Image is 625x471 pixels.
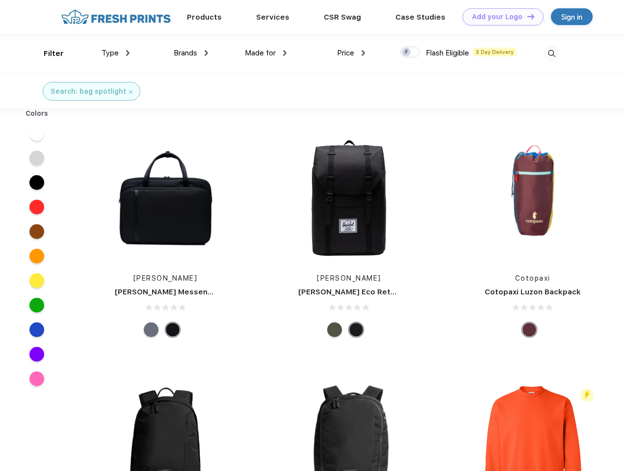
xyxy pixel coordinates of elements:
[284,133,414,263] img: func=resize&h=266
[527,14,534,19] img: DT
[205,50,208,56] img: dropdown.png
[561,11,582,23] div: Sign in
[58,8,174,26] img: fo%20logo%202.webp
[426,49,469,57] span: Flash Eligible
[126,50,130,56] img: dropdown.png
[115,288,221,296] a: [PERSON_NAME] Messenger
[515,274,550,282] a: Cotopaxi
[580,389,594,402] img: flash_active_toggle.svg
[337,49,354,57] span: Price
[165,322,180,337] div: Black
[485,288,581,296] a: Cotopaxi Luzon Backpack
[283,50,286,56] img: dropdown.png
[129,90,132,94] img: filter_cancel.svg
[174,49,197,57] span: Brands
[544,46,560,62] img: desktop_search.svg
[298,288,499,296] a: [PERSON_NAME] Eco Retreat 15" Computer Backpack
[51,86,126,97] div: Search: bag spotlight
[133,274,198,282] a: [PERSON_NAME]
[44,48,64,59] div: Filter
[102,49,119,57] span: Type
[245,49,276,57] span: Made for
[473,48,517,56] span: 5 Day Delivery
[144,322,158,337] div: Raven Crosshatch
[317,274,381,282] a: [PERSON_NAME]
[362,50,365,56] img: dropdown.png
[327,322,342,337] div: Forest
[468,133,598,263] img: func=resize&h=266
[349,322,364,337] div: Black
[18,108,56,119] div: Colors
[472,13,522,21] div: Add your Logo
[551,8,593,25] a: Sign in
[187,13,222,22] a: Products
[100,133,231,263] img: func=resize&h=266
[522,322,537,337] div: Surprise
